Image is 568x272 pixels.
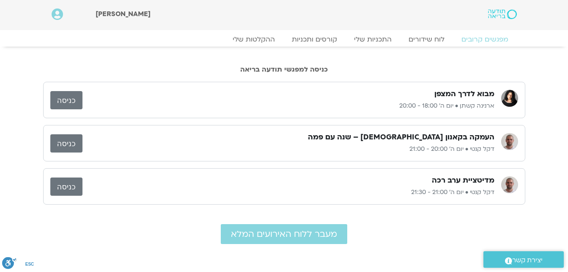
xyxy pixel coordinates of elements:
a: לוח שידורים [400,35,453,44]
a: יצירת קשר [483,251,564,268]
img: דקל קנטי [501,176,518,193]
a: התכניות שלי [346,35,400,44]
h2: כניסה למפגשי תודעה בריאה [43,66,525,73]
h3: מדיטציית ערב רכה [432,175,494,186]
p: דקל קנטי • יום ה׳ 20:00 - 21:00 [82,144,494,154]
span: [PERSON_NAME] [96,9,151,19]
span: מעבר ללוח האירועים המלא [231,229,337,239]
a: מעבר ללוח האירועים המלא [221,224,347,244]
nav: Menu [52,35,517,44]
a: כניסה [50,134,82,153]
h3: מבוא לדרך המצפן [434,89,494,99]
a: מפגשים קרובים [453,35,517,44]
a: כניסה [50,178,82,196]
img: דקל קנטי [501,133,518,150]
h3: העמקה בקאנון [DEMOGRAPHIC_DATA] – שנה עם פמה [308,132,494,142]
span: יצירת קשר [512,255,543,266]
img: ארנינה קשתן [501,90,518,107]
a: כניסה [50,91,82,109]
a: ההקלטות שלי [224,35,283,44]
p: ארנינה קשתן • יום ה׳ 18:00 - 20:00 [82,101,494,111]
p: דקל קנטי • יום ה׳ 21:00 - 21:30 [82,187,494,197]
a: קורסים ותכניות [283,35,346,44]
